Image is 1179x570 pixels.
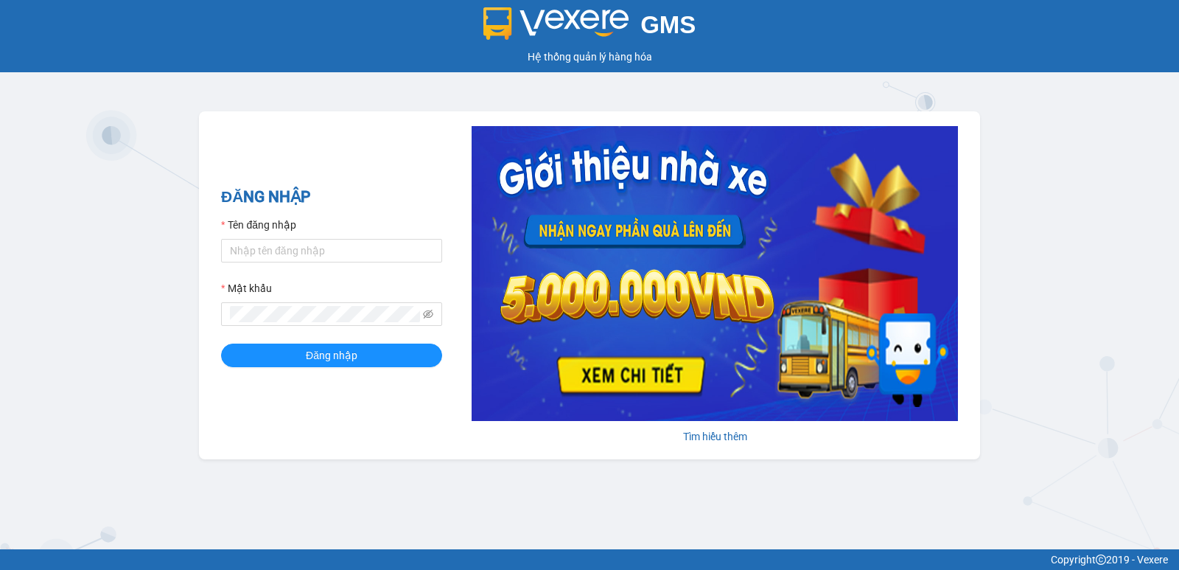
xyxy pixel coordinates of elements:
span: GMS [640,11,696,38]
label: Tên đăng nhập [221,217,296,233]
div: Hệ thống quản lý hàng hóa [4,49,1175,65]
button: Đăng nhập [221,344,442,367]
a: GMS [483,22,696,34]
label: Mật khẩu [221,280,272,296]
img: logo 2 [483,7,629,40]
div: Tìm hiểu thêm [472,428,958,445]
input: Mật khẩu [230,306,420,322]
span: copyright [1096,555,1106,565]
div: Copyright 2019 - Vexere [11,552,1168,568]
span: eye-invisible [423,309,433,319]
img: banner-0 [472,126,958,421]
h2: ĐĂNG NHẬP [221,185,442,209]
span: Đăng nhập [306,347,357,364]
input: Tên đăng nhập [221,239,442,263]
